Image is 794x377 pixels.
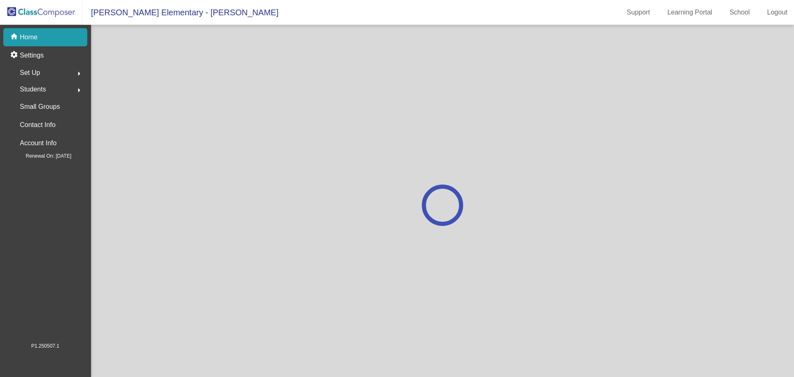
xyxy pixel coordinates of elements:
p: Contact Info [20,119,55,131]
mat-icon: settings [10,50,20,60]
span: [PERSON_NAME] Elementary - [PERSON_NAME] [83,6,278,19]
p: Account Info [20,137,57,149]
mat-icon: home [10,32,20,42]
mat-icon: arrow_right [74,85,84,95]
p: Home [20,32,38,42]
p: Settings [20,50,44,60]
a: Support [620,6,657,19]
a: Logout [761,6,794,19]
a: School [723,6,756,19]
span: Set Up [20,67,40,79]
span: Renewal On: [DATE] [12,152,71,160]
span: Students [20,84,46,95]
p: Small Groups [20,101,60,113]
mat-icon: arrow_right [74,69,84,79]
a: Learning Portal [661,6,719,19]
